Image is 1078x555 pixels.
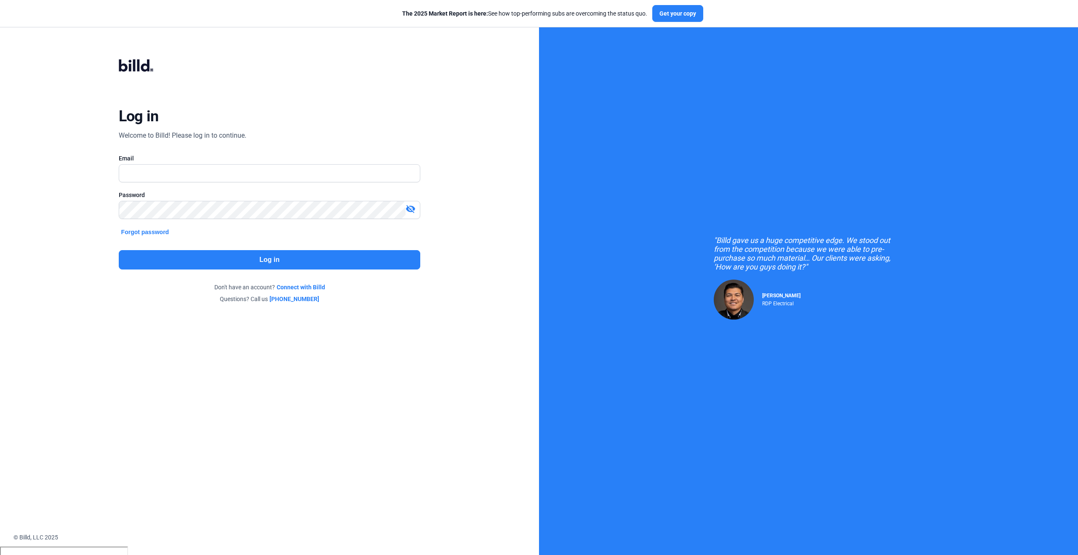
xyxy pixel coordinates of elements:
span: [PERSON_NAME] [762,293,800,299]
div: "Billd gave us a huge competitive edge. We stood out from the competition because we were able to... [714,236,903,271]
img: Raul Pacheco [714,280,754,320]
div: Don't have an account? [119,283,421,291]
div: Questions? Call us [119,295,421,303]
div: RDP Electrical [762,299,800,307]
button: Log in [119,250,421,269]
div: Email [119,154,421,163]
span: The 2025 Market Report is here: [402,10,488,17]
a: [PHONE_NUMBER] [269,295,319,303]
mat-icon: visibility_off [406,204,416,214]
button: Forgot password [119,227,172,237]
div: Welcome to Billd! Please log in to continue. [119,131,246,141]
button: Get your copy [652,5,703,22]
a: Connect with Billd [277,283,325,291]
div: Log in [119,107,159,125]
div: See how top-performing subs are overcoming the status quo. [402,9,647,18]
div: Password [119,191,421,199]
